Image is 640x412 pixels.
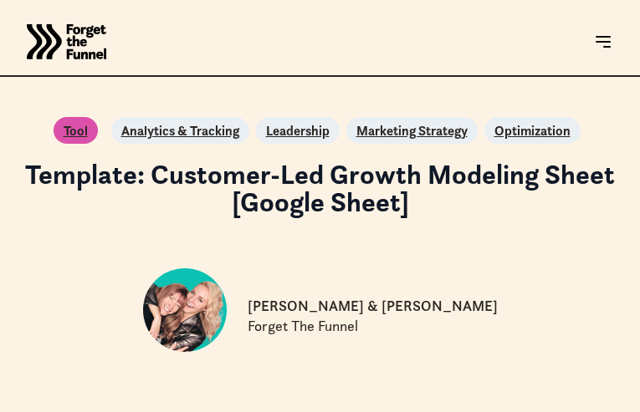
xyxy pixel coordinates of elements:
p: [PERSON_NAME] & [PERSON_NAME] [248,297,498,317]
a: Analytics & Tracking [121,120,239,140]
a: Tool [64,120,88,140]
h1: Template: Customer-Led Growth Modeling Sheet [Google Sheet] [13,160,627,216]
a: Leadership [266,120,330,140]
a: Optimization [494,120,571,140]
a: Marketing Strategy [356,120,468,140]
a: home [27,8,106,75]
p: Forget The Funnel [248,317,358,337]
